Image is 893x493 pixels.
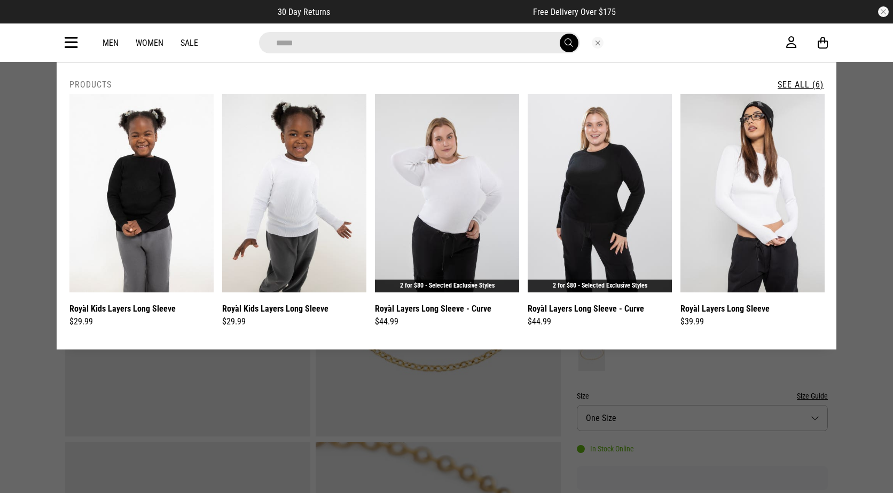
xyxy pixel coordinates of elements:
div: $29.99 [69,315,214,328]
a: Royàl Layers Long Sleeve - Curve [375,302,491,315]
iframe: Customer reviews powered by Trustpilot [351,6,512,17]
div: $39.99 [680,315,825,328]
h2: Products [69,79,112,90]
button: Open LiveChat chat widget [9,4,41,36]
span: 30 Day Returns [278,7,330,17]
a: 2 for $80 - Selected Exclusive Styles [400,282,495,289]
button: Close search [592,37,604,49]
div: $44.99 [528,315,672,328]
div: $44.99 [375,315,519,328]
img: Royàl Kids Layers Long Sleeve in Black [69,94,214,292]
a: 2 for $80 - Selected Exclusive Styles [553,282,647,289]
a: Royàl Layers Long Sleeve [680,302,770,315]
img: Royàl Kids Layers Long Sleeve in White [222,94,366,292]
a: See All (6) [778,79,824,90]
a: Men [103,38,119,48]
img: Royàl Layers Long Sleeve - Curve in Black [528,94,672,292]
a: Sale [181,38,198,48]
a: Royàl Kids Layers Long Sleeve [69,302,176,315]
a: Royàl Kids Layers Long Sleeve [222,302,328,315]
img: Royàl Layers Long Sleeve in White [680,94,825,292]
div: $29.99 [222,315,366,328]
a: Royàl Layers Long Sleeve - Curve [528,302,644,315]
img: Royàl Layers Long Sleeve - Curve in White [375,94,519,292]
a: Women [136,38,163,48]
span: Free Delivery Over $175 [533,7,616,17]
